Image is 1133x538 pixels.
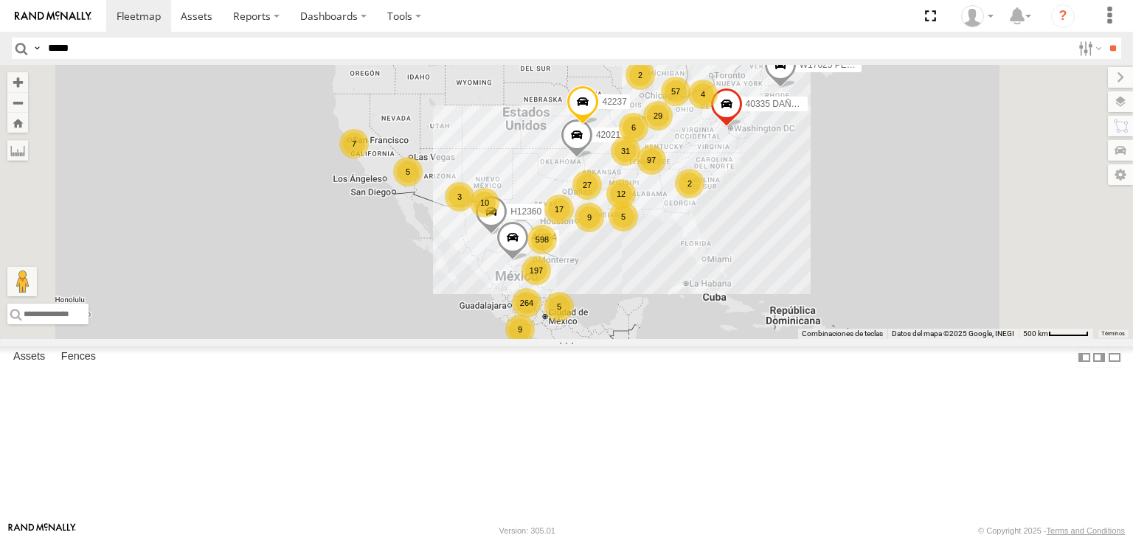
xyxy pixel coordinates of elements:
button: Arrastra al hombrecito al mapa para abrir Street View [7,267,37,296]
div: 57 [661,77,690,106]
span: 42237 [602,97,626,107]
div: 2 [626,60,655,90]
div: 3 [445,182,474,212]
div: 7 [339,129,369,158]
button: Escala del mapa: 500 km por 51 píxeles [1019,329,1093,339]
div: 197 [522,256,551,285]
div: 2 [675,169,704,198]
button: Zoom in [7,72,28,92]
div: 10 [470,188,499,217]
div: 5 [609,202,638,231]
div: 9 [505,315,535,344]
span: 40335 DAÑADO [746,99,811,109]
div: 27 [572,170,602,200]
div: © Copyright 2025 - [978,526,1125,535]
div: 4 [688,80,718,109]
label: Search Filter Options [1073,38,1104,59]
a: Visit our Website [8,523,76,538]
div: 97 [637,145,666,175]
button: Zoom out [7,92,28,113]
div: 5 [393,157,423,186]
label: Search Query [31,38,43,59]
label: Assets [6,347,52,368]
div: 12 [606,179,636,209]
div: 264 [512,288,541,318]
label: Fences [54,347,103,368]
div: 6 [619,113,648,142]
div: 9 [575,203,604,232]
button: Combinaciones de teclas [802,329,883,339]
div: 17 [544,195,574,224]
label: Dock Summary Table to the Left [1077,346,1092,368]
span: H12360 [510,206,541,217]
i: ? [1051,4,1075,28]
span: 42021 [596,130,620,140]
a: Terms and Conditions [1047,526,1125,535]
div: 5 [544,292,574,321]
span: Datos del mapa ©2025 Google, INEGI [892,329,1014,338]
div: 29 [643,101,673,130]
label: Hide Summary Table [1107,346,1122,368]
span: 500 km [1023,329,1048,338]
label: Map Settings [1108,164,1133,185]
button: Zoom Home [7,113,28,133]
div: 598 [527,225,557,254]
label: Dock Summary Table to the Right [1092,346,1106,368]
span: W17625 PERDIDO [800,60,876,70]
div: Version: 305.01 [499,526,555,535]
div: 31 [611,136,640,166]
a: Términos [1101,331,1125,337]
img: rand-logo.svg [15,11,91,21]
label: Measure [7,140,28,161]
div: Angel Dominguez [956,5,999,27]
